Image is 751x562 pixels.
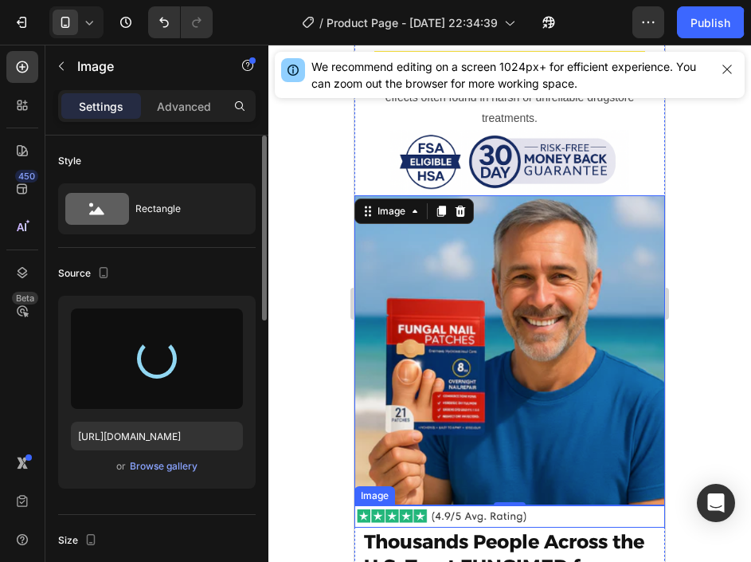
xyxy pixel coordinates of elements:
[327,14,498,31] span: Product Page - [DATE] 22:34:39
[20,159,54,174] div: Image
[311,58,710,92] div: We recommend editing on a screen 1024px+ for efficient experience. You can zoom out the browser f...
[8,483,303,561] h2: Thousands People Across the U.S. Trust FUNGIMED for Clear, Healthy Nails!
[148,6,213,38] div: Undo/Redo
[354,45,665,562] iframe: Design area
[15,170,38,183] div: 450
[690,14,730,31] div: Publish
[677,6,744,38] button: Publish
[79,98,123,115] p: Settings
[697,484,735,522] div: Open Intercom Messenger
[319,14,323,31] span: /
[58,530,100,552] div: Size
[157,98,211,115] p: Advanced
[129,458,198,474] button: Browse gallery
[3,444,37,458] div: Image
[116,457,126,476] span: or
[130,459,198,474] div: Browse gallery
[26,26,193,39] strong: clear, healthy look of your nails
[12,292,38,305] div: Beta
[10,23,301,84] p: — without the side effects often found in harsh or unreliable drugstore treatments.
[58,154,81,168] div: Style
[71,422,243,450] input: https://example.com/image.jpg
[135,191,233,227] div: Rectangle
[77,57,213,76] p: Image
[58,263,113,285] div: Source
